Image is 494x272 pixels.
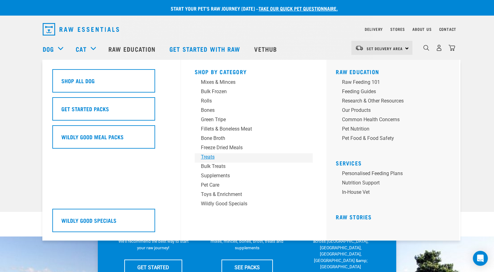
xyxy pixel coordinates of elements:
[102,36,163,61] a: Raw Education
[195,116,313,125] a: Green Tripe
[259,7,338,10] a: take our quick pet questionnaire.
[201,135,298,142] div: Bone Broth
[201,153,298,161] div: Treats
[355,45,363,51] img: van-moving.png
[52,97,171,125] a: Get Started Packs
[195,125,313,135] a: Fillets & Boneless Meat
[342,135,439,142] div: Pet Food & Food Safety
[201,107,298,114] div: Bones
[201,88,298,95] div: Bulk Frozen
[195,153,313,163] a: Treats
[336,97,454,107] a: Research & Other Resources
[52,125,171,153] a: Wildly Good Meal Packs
[449,45,455,51] img: home-icon@2x.png
[195,69,313,74] h5: Shop By Category
[473,251,488,266] div: Open Intercom Messenger
[201,181,298,189] div: Pet Care
[195,172,313,181] a: Supplements
[201,97,298,105] div: Rolls
[336,170,454,179] a: Personalised Feeding Plans
[248,36,285,61] a: Vethub
[195,163,313,172] a: Bulk Treats
[336,107,454,116] a: Our Products
[61,216,116,224] h5: Wildly Good Specials
[336,188,454,198] a: In-house vet
[76,44,86,54] a: Cat
[412,28,431,30] a: About Us
[195,200,313,209] a: Wildly Good Specials
[201,116,298,123] div: Green Tripe
[342,97,439,105] div: Research & Other Resources
[390,28,405,30] a: Stores
[195,88,313,97] a: Bulk Frozen
[336,135,454,144] a: Pet Food & Food Safety
[201,200,298,208] div: Wildly Good Specials
[423,45,429,51] img: home-icon-1@2x.png
[61,77,95,85] h5: Shop All Dog
[201,172,298,179] div: Supplements
[38,21,456,38] nav: dropdown navigation
[195,144,313,153] a: Freeze Dried Meals
[163,36,248,61] a: Get started with Raw
[201,191,298,198] div: Toys & Enrichment
[342,116,439,123] div: Common Health Concerns
[52,69,171,97] a: Shop All Dog
[201,163,298,170] div: Bulk Treats
[342,125,439,133] div: Pet Nutrition
[336,88,454,97] a: Feeding Guides
[43,23,119,36] img: Raw Essentials Logo
[195,191,313,200] a: Toys & Enrichment
[195,135,313,144] a: Bone Broth
[336,70,379,73] a: Raw Education
[61,133,124,141] h5: Wildly Good Meal Packs
[342,107,439,114] div: Our Products
[342,88,439,95] div: Feeding Guides
[52,209,171,237] a: Wildly Good Specials
[195,181,313,191] a: Pet Care
[195,97,313,107] a: Rolls
[336,179,454,188] a: Nutrition Support
[201,144,298,151] div: Freeze Dried Meals
[342,79,439,86] div: Raw Feeding 101
[436,45,442,51] img: user.png
[195,79,313,88] a: Mixes & Minces
[304,226,377,270] p: We have 17 stores specialising in raw pet food &amp; nutritional advice across [GEOGRAPHIC_DATA],...
[61,105,109,113] h5: Get Started Packs
[367,47,403,50] span: Set Delivery Area
[439,28,456,30] a: Contact
[43,44,54,54] a: Dog
[336,125,454,135] a: Pet Nutrition
[195,107,313,116] a: Bones
[336,215,372,218] a: Raw Stories
[336,79,454,88] a: Raw Feeding 101
[201,79,298,86] div: Mixes & Minces
[201,125,298,133] div: Fillets & Boneless Meat
[336,116,454,125] a: Common Health Concerns
[365,28,383,30] a: Delivery
[336,160,454,165] h5: Services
